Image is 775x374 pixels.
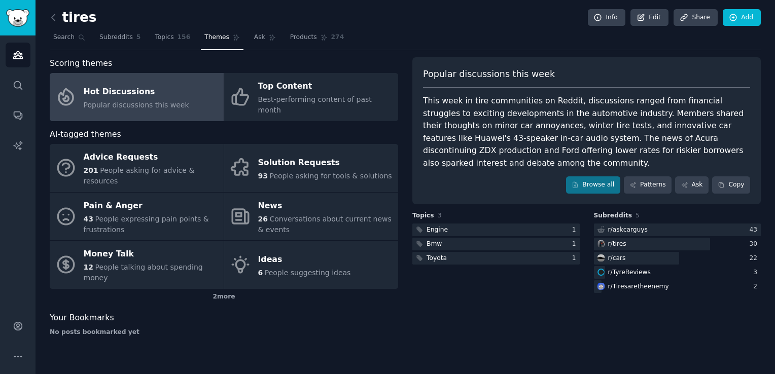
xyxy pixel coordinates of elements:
[178,33,191,42] span: 156
[608,254,626,263] div: r/ cars
[50,10,96,26] h2: tires
[749,254,761,263] div: 22
[224,73,398,121] a: Top ContentBest-performing content of past month
[151,29,194,50] a: Topics156
[204,33,229,42] span: Themes
[50,57,112,70] span: Scoring themes
[588,9,625,26] a: Info
[258,198,393,214] div: News
[674,9,717,26] a: Share
[594,266,761,279] a: TyreReviewsr/TyreReviews3
[597,240,605,247] img: tires
[427,240,442,249] div: Bmw
[572,240,580,249] div: 1
[594,223,761,236] a: r/askcarguys43
[412,223,580,236] a: Engine1
[594,238,761,250] a: tiresr/tires30
[224,144,398,192] a: Solution Requests93People asking for tools & solutions
[258,251,351,268] div: Ideas
[749,226,761,235] div: 43
[50,144,224,192] a: Advice Requests201People asking for advice & resources
[96,29,144,50] a: Subreddits5
[412,238,580,250] a: Bmw1
[258,215,392,234] span: Conversations about current news & events
[155,33,173,42] span: Topics
[84,215,93,223] span: 43
[84,246,219,263] div: Money Talk
[84,166,195,185] span: People asking for advice & resources
[412,252,580,265] a: Toyota1
[597,254,605,261] img: cars
[753,282,761,291] div: 2
[84,198,219,214] div: Pain & Anger
[636,212,640,219] span: 5
[597,269,605,276] img: TyreReviews
[572,226,580,235] div: 1
[594,252,761,265] a: carsr/cars22
[50,328,398,337] div: No posts bookmarked yet
[50,29,89,50] a: Search
[723,9,761,26] a: Add
[258,95,372,114] span: Best-performing content of past month
[251,29,279,50] a: Ask
[675,176,709,194] a: Ask
[331,33,344,42] span: 274
[412,211,434,220] span: Topics
[50,312,114,324] span: Your Bookmarks
[608,268,651,277] div: r/ TyreReviews
[427,226,448,235] div: Engine
[287,29,347,50] a: Products274
[84,166,98,174] span: 201
[608,240,626,249] div: r/ tires
[258,269,263,277] span: 6
[84,263,203,282] span: People talking about spending money
[566,176,620,194] a: Browse all
[269,172,392,180] span: People asking for tools & solutions
[50,128,121,141] span: AI-tagged themes
[224,193,398,241] a: News26Conversations about current news & events
[84,215,209,234] span: People expressing pain points & frustrations
[753,268,761,277] div: 3
[712,176,750,194] button: Copy
[438,212,442,219] span: 3
[53,33,75,42] span: Search
[423,68,555,81] span: Popular discussions this week
[50,289,398,305] div: 2 more
[99,33,133,42] span: Subreddits
[50,73,224,121] a: Hot DiscussionsPopular discussions this week
[84,263,93,271] span: 12
[624,176,672,194] a: Patterns
[597,283,605,290] img: Tiresaretheenemy
[749,240,761,249] div: 30
[254,33,265,42] span: Ask
[594,211,632,220] span: Subreddits
[136,33,141,42] span: 5
[594,280,761,293] a: Tiresaretheenemyr/Tiresaretheenemy2
[224,241,398,289] a: Ideas6People suggesting ideas
[50,241,224,289] a: Money Talk12People talking about spending money
[84,101,189,109] span: Popular discussions this week
[572,254,580,263] div: 1
[265,269,351,277] span: People suggesting ideas
[258,215,268,223] span: 26
[630,9,668,26] a: Edit
[608,282,669,291] div: r/ Tiresaretheenemy
[258,79,393,95] div: Top Content
[84,149,219,166] div: Advice Requests
[290,33,317,42] span: Products
[50,193,224,241] a: Pain & Anger43People expressing pain points & frustrations
[427,254,447,263] div: Toyota
[258,155,392,171] div: Solution Requests
[201,29,243,50] a: Themes
[423,95,750,169] div: This week in tire communities on Reddit, discussions ranged from financial struggles to exciting ...
[84,84,189,100] div: Hot Discussions
[258,172,268,180] span: 93
[608,226,648,235] div: r/ askcarguys
[6,9,29,27] img: GummySearch logo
